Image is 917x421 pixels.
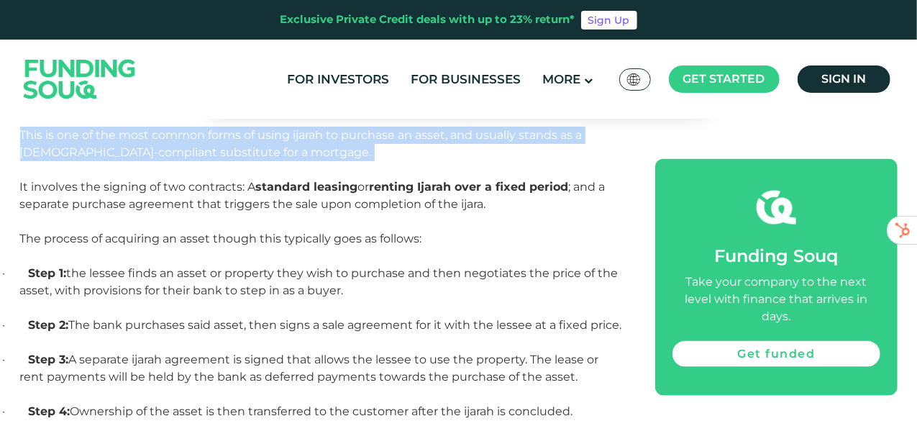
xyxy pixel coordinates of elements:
a: Get funded [672,340,880,366]
span: Funding Souq [714,245,838,266]
a: Sign in [798,65,890,93]
span: It involves the signing of two contracts: A or ; and a separate purchase agreement that triggers ... [20,180,606,211]
div: Exclusive Private Credit deals with up to 23% return* [280,12,575,28]
span: Step 2: [29,318,69,332]
img: fsicon [757,187,796,227]
span: Step 1: [29,266,67,280]
span: the lessee finds an asset or property they wish to purchase and then negotiates the price of the ... [20,266,619,297]
strong: standard leasing [256,180,358,194]
span: · [3,404,29,418]
span: · [3,353,29,366]
a: For Investors [283,68,393,91]
span: Sign in [821,72,866,86]
span: Step 3: [29,353,69,366]
a: Sign Up [581,11,637,30]
span: · [3,266,29,280]
span: The process of acquiring an asset though this typically goes as follows: [20,232,425,245]
span: Get started [683,72,765,86]
span: A separate ijarah agreement is signed that allows the lessee to use the property. The lease or re... [20,353,599,384]
span: This is one of the most common forms of using ijarah to purchase an asset, and usually stands as ... [20,128,583,159]
span: The bank purchases said asset, then signs a sale agreement for it with the lessee at a fixed price. [69,318,622,332]
span: Ownership of the asset is then transferred to the customer after the ijarah is concluded. [70,404,573,418]
strong: renting Ijarah over a fixed period [370,180,569,194]
span: Step 4: [29,404,70,418]
img: Logo [9,42,150,115]
img: SA Flag [627,73,640,86]
span: More [542,72,580,86]
a: For Businesses [407,68,524,91]
div: Take your company to the next level with finance that arrives in days. [672,273,880,325]
span: · [3,318,29,332]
